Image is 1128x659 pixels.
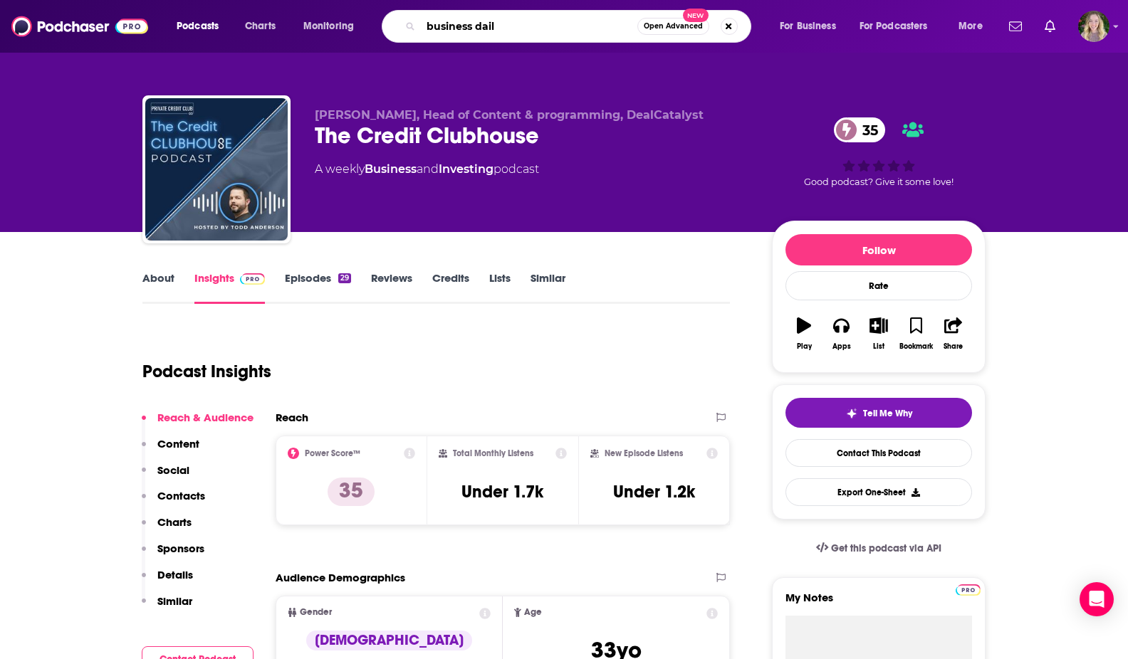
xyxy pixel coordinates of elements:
[167,15,237,38] button: open menu
[1039,14,1061,38] a: Show notifications dropdown
[848,117,885,142] span: 35
[338,273,351,283] div: 29
[834,117,885,142] a: 35
[417,162,439,176] span: and
[142,515,192,542] button: Charts
[873,342,884,351] div: List
[822,308,860,359] button: Apps
[831,542,941,554] span: Get this podcast via API
[1078,11,1109,42] span: Logged in as lauren19365
[315,161,539,178] div: A weekly podcast
[305,448,360,458] h2: Power Score™
[145,98,288,241] img: The Credit Clubhouse
[157,411,254,424] p: Reach & Audience
[142,411,254,437] button: Reach & Audience
[772,108,986,196] div: 35Good podcast? Give it some love!
[613,481,695,502] h3: Under 1.2k
[846,408,857,419] img: tell me why sparkle
[142,271,174,304] a: About
[303,16,354,36] span: Monitoring
[785,271,972,300] div: Rate
[177,16,219,36] span: Podcasts
[240,273,265,285] img: Podchaser Pro
[605,448,683,458] h2: New Episode Listens
[804,176,954,187] span: Good podcast? Give it some love!
[897,308,934,359] button: Bookmark
[644,23,703,30] span: Open Advanced
[157,489,205,502] p: Contacts
[785,398,972,428] button: tell me why sparkleTell Me Why
[157,594,192,608] p: Similar
[276,571,405,584] h2: Audience Demographics
[157,568,193,581] p: Details
[285,271,351,304] a: Episodes29
[531,271,565,304] a: Similar
[863,408,912,419] span: Tell Me Why
[142,568,193,594] button: Details
[276,411,308,424] h2: Reach
[785,478,972,506] button: Export One-Sheet
[683,9,709,22] span: New
[245,16,276,36] span: Charts
[157,542,204,555] p: Sponsors
[832,342,851,351] div: Apps
[785,439,972,467] a: Contact This Podcast
[770,15,854,38] button: open menu
[306,631,472,650] div: [DEMOGRAPHIC_DATA]
[1078,11,1109,42] img: User Profile
[453,448,533,458] h2: Total Monthly Listens
[860,16,928,36] span: For Podcasters
[524,608,542,617] span: Age
[157,437,199,450] p: Content
[785,591,972,616] label: My Notes
[959,16,983,36] span: More
[439,162,493,176] a: Investing
[489,271,511,304] a: Lists
[785,308,822,359] button: Play
[1080,582,1114,616] div: Open Intercom Messenger
[1078,11,1109,42] button: Show profile menu
[944,342,963,351] div: Share
[142,489,205,515] button: Contacts
[142,542,204,568] button: Sponsors
[194,271,265,304] a: InsightsPodchaser Pro
[328,478,375,506] p: 35
[899,342,933,351] div: Bookmark
[956,582,981,596] a: Pro website
[780,16,836,36] span: For Business
[11,13,148,40] img: Podchaser - Follow, Share and Rate Podcasts
[371,271,412,304] a: Reviews
[142,361,271,382] h1: Podcast Insights
[142,437,199,463] button: Content
[949,15,1001,38] button: open menu
[142,463,189,490] button: Social
[157,463,189,477] p: Social
[797,342,812,351] div: Play
[315,108,704,122] span: [PERSON_NAME], Head of Content & programming, DealCatalyst
[157,515,192,529] p: Charts
[860,308,897,359] button: List
[850,15,949,38] button: open menu
[293,15,372,38] button: open menu
[432,271,469,304] a: Credits
[365,162,417,176] a: Business
[956,584,981,596] img: Podchaser Pro
[935,308,972,359] button: Share
[395,10,765,43] div: Search podcasts, credits, & more...
[142,594,192,621] button: Similar
[236,15,284,38] a: Charts
[785,234,972,265] button: Follow
[300,608,332,617] span: Gender
[637,18,709,35] button: Open AdvancedNew
[805,531,953,566] a: Get this podcast via API
[461,481,543,502] h3: Under 1.7k
[1003,14,1028,38] a: Show notifications dropdown
[421,15,637,38] input: Search podcasts, credits, & more...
